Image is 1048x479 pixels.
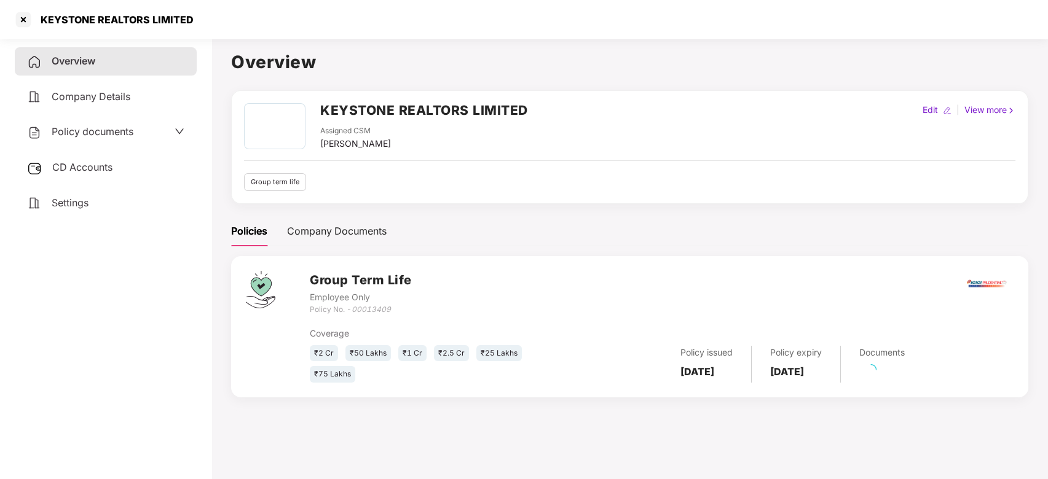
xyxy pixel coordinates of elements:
[680,365,714,378] b: [DATE]
[27,125,42,140] img: svg+xml;base64,PHN2ZyB4bWxucz0iaHR0cDovL3d3dy53My5vcmcvMjAwMC9zdmciIHdpZHRoPSIyNCIgaGVpZ2h0PSIyNC...
[27,196,42,211] img: svg+xml;base64,PHN2ZyB4bWxucz0iaHR0cDovL3d3dy53My5vcmcvMjAwMC9zdmciIHdpZHRoPSIyNCIgaGVpZ2h0PSIyNC...
[864,363,878,377] span: loading
[287,224,387,239] div: Company Documents
[310,366,355,383] div: ₹75 Lakhs
[310,271,412,290] h3: Group Term Life
[27,90,42,104] img: svg+xml;base64,PHN2ZyB4bWxucz0iaHR0cDovL3d3dy53My5vcmcvMjAwMC9zdmciIHdpZHRoPSIyNCIgaGVpZ2h0PSIyNC...
[310,290,412,304] div: Employee Only
[920,103,940,117] div: Edit
[244,173,306,191] div: Group term life
[859,346,905,359] div: Documents
[398,345,427,362] div: ₹1 Cr
[52,161,112,173] span: CD Accounts
[1007,106,1015,115] img: rightIcon
[434,345,469,362] div: ₹2.5 Cr
[943,106,951,115] img: editIcon
[966,262,1009,305] img: iciciprud.png
[27,161,42,176] img: svg+xml;base64,PHN2ZyB3aWR0aD0iMjUiIGhlaWdodD0iMjQiIHZpZXdCb3g9IjAgMCAyNSAyNCIgZmlsbD0ibm9uZSIgeG...
[770,346,822,359] div: Policy expiry
[33,14,194,26] div: KEYSTONE REALTORS LIMITED
[310,304,412,316] div: Policy No. -
[320,100,528,120] h2: KEYSTONE REALTORS LIMITED
[52,125,133,138] span: Policy documents
[476,345,522,362] div: ₹25 Lakhs
[27,55,42,69] img: svg+xml;base64,PHN2ZyB4bWxucz0iaHR0cDovL3d3dy53My5vcmcvMjAwMC9zdmciIHdpZHRoPSIyNCIgaGVpZ2h0PSIyNC...
[231,224,267,239] div: Policies
[680,346,733,359] div: Policy issued
[345,345,391,362] div: ₹50 Lakhs
[352,305,391,314] i: 00013409
[770,365,804,378] b: [DATE]
[231,49,1028,76] h1: Overview
[954,103,962,117] div: |
[310,345,338,362] div: ₹2 Cr
[246,271,275,308] img: svg+xml;base64,PHN2ZyB4bWxucz0iaHR0cDovL3d3dy53My5vcmcvMjAwMC9zdmciIHdpZHRoPSI0Ny43MTQiIGhlaWdodD...
[52,90,130,103] span: Company Details
[175,127,184,136] span: down
[320,125,391,137] div: Assigned CSM
[52,197,89,209] span: Settings
[320,137,391,150] div: [PERSON_NAME]
[310,327,545,340] div: Coverage
[52,55,95,67] span: Overview
[962,103,1018,117] div: View more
